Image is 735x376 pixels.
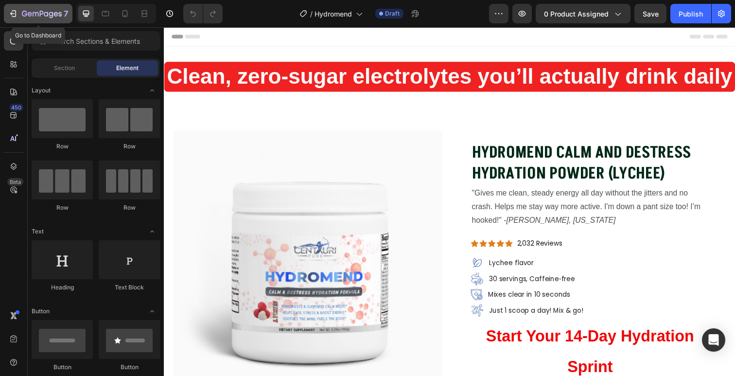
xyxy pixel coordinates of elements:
[144,224,160,239] span: Toggle open
[332,285,431,293] p: Just 1 scoop a day! Mix & go!
[164,27,735,376] iframe: Design area
[32,142,93,151] div: Row
[385,9,400,18] span: Draft
[144,304,160,319] span: Toggle open
[314,234,327,247] img: gempages_561255824660366421-d7959976-c806-46e7-ad0e-fe9166d8e812.png
[643,10,659,18] span: Save
[332,236,431,245] p: Lychee flavor
[32,203,93,212] div: Row
[679,9,703,19] div: Publish
[99,142,160,151] div: Row
[670,4,711,23] button: Publish
[54,64,75,72] span: Section
[32,307,50,316] span: Button
[536,4,630,23] button: 0 product assigned
[544,9,609,19] span: 0 product assigned
[331,269,431,277] p: Mixes clear in 10 seconds
[7,178,23,186] div: Beta
[32,283,93,292] div: Heading
[702,328,725,352] div: Open Intercom Messenger
[3,38,580,63] strong: Clean, zero‑sugar electrolytes you’ll actually drink daily
[32,31,160,51] input: Search Sections & Elements
[116,64,139,72] span: Element
[32,227,44,236] span: Text
[99,203,160,212] div: Row
[310,9,313,19] span: /
[32,363,93,372] div: Button
[144,83,160,98] span: Toggle open
[4,4,72,23] button: 7
[329,306,542,356] strong: Start Your 14‑Day Hydration Sprint
[314,283,327,296] img: gempages_561255824660366421-72357b0d-bdbf-4e6b-83ac-31653496fe1d.png
[64,8,68,19] p: 7
[634,4,666,23] button: Save
[99,363,160,372] div: Button
[315,9,352,19] span: Hydromend
[361,216,407,225] p: 2,032 Reviews
[183,4,223,23] div: Undo/Redo
[99,283,160,292] div: Text Block
[314,117,557,161] h1: Hydromend Calm and Destress Hydration Powder (Lychee)
[314,267,326,279] img: gempages_561255824660366421-e7593c46-c1b6-44cb-b8fc-f671becbc3bb.png
[9,104,23,111] div: 450
[32,86,51,95] span: Layout
[315,162,556,204] p: "Gives me clean, steady energy all day without the jitters and no crash. Helps me stay way more a...
[332,252,431,261] p: 30 servings, Caffeine‑free
[350,193,461,201] i: [PERSON_NAME], [US_STATE]
[314,251,327,264] img: gempages_561255824660366421-f4d43b2c-059e-4983-aaa0-fec089241ad0.png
